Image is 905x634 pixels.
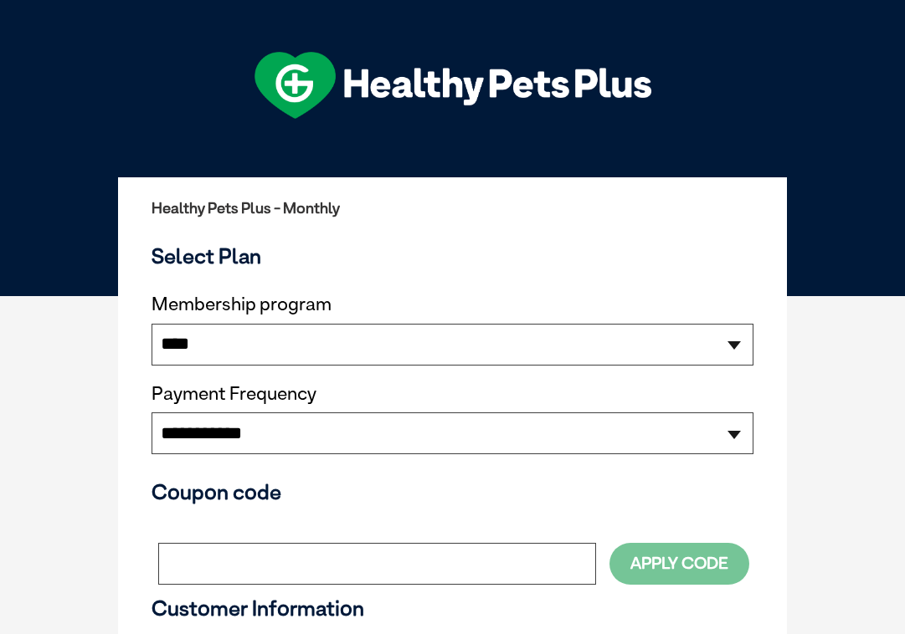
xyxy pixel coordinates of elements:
h3: Customer Information [152,596,753,621]
h2: Healthy Pets Plus - Monthly [152,200,753,217]
label: Membership program [152,294,753,315]
h3: Select Plan [152,243,753,268]
button: Apply Code [609,543,749,584]
h3: Coupon code [152,479,753,504]
img: hpp-logo-landscape-green-white.png [255,52,651,119]
label: Payment Frequency [152,383,316,405]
